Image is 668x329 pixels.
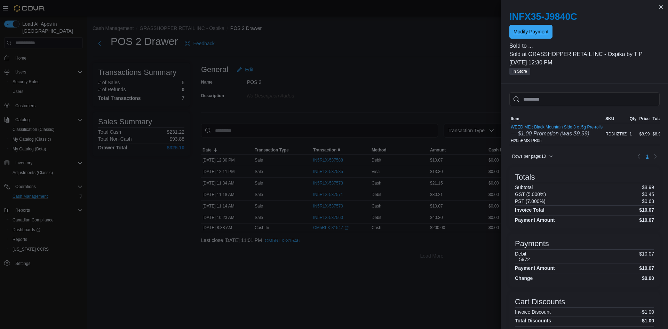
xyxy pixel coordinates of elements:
[640,318,654,323] h4: -$1.00
[639,116,649,122] span: Price
[646,153,649,160] span: 1
[515,185,533,190] h6: Subtotal
[651,130,664,138] div: $8.99
[639,265,654,271] h4: $10.07
[515,198,546,204] h6: PST (7.000%)
[515,265,555,271] h4: Payment Amount
[509,11,660,22] h2: INFX35-J9840C
[639,207,654,213] h4: $10.07
[642,198,654,204] p: $0.63
[512,68,527,75] span: In Store
[512,154,546,159] span: Rows per page : 10
[652,116,662,122] span: Total
[511,125,603,130] button: WEED ME : Black Mountain Side 3 x .5g Pre-rolls
[519,257,530,262] h6: 5972
[651,115,664,123] button: Total
[628,115,638,123] button: Qty
[642,185,654,190] p: $8.99
[514,28,548,35] span: Modify Payment
[640,309,654,315] p: -$1.00
[605,116,614,122] span: SKU
[657,3,665,11] button: Close this dialog
[511,130,603,138] div: — $1.00 Promotion (was $9.99)
[639,251,654,262] p: $10.07
[509,42,660,50] p: Sold to ...
[509,68,530,75] span: In Store
[629,116,636,122] span: Qty
[635,151,660,162] nav: Pagination for table: MemoryTable from EuiInMemoryTable
[509,152,556,160] button: Rows per page:10
[639,217,654,223] h4: $10.07
[511,125,603,143] div: H205BMS-PR05
[515,298,565,306] h3: Cart Discounts
[605,131,627,137] span: RD3HZT8Z
[509,58,660,67] p: [DATE] 12:30 PM
[515,309,551,315] h6: Invoice Discount
[643,151,651,162] ul: Pagination for table: MemoryTable from EuiInMemoryTable
[515,318,551,323] h4: Total Discounts
[638,130,651,138] div: $8.99
[515,251,530,257] h6: Debit
[509,92,660,106] input: This is a search bar. As you type, the results lower in the page will automatically filter.
[651,152,660,160] button: Next page
[515,240,549,248] h3: Payments
[628,130,638,138] div: 1
[642,275,654,281] h4: $0.00
[509,25,552,39] button: Modify Payment
[515,191,546,197] h6: GST (5.000%)
[638,115,651,123] button: Price
[511,116,519,122] span: Item
[604,115,628,123] button: SKU
[509,115,604,123] button: Item
[515,207,544,213] h4: Invoice Total
[642,191,654,197] p: $0.45
[515,173,535,181] h3: Totals
[515,275,533,281] h4: Change
[635,152,643,160] button: Previous page
[515,217,555,223] h4: Payment Amount
[643,151,651,162] button: Page 1 of 1
[509,50,660,58] p: Sold at GRASSHOPPER RETAIL INC - Ospika by T P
